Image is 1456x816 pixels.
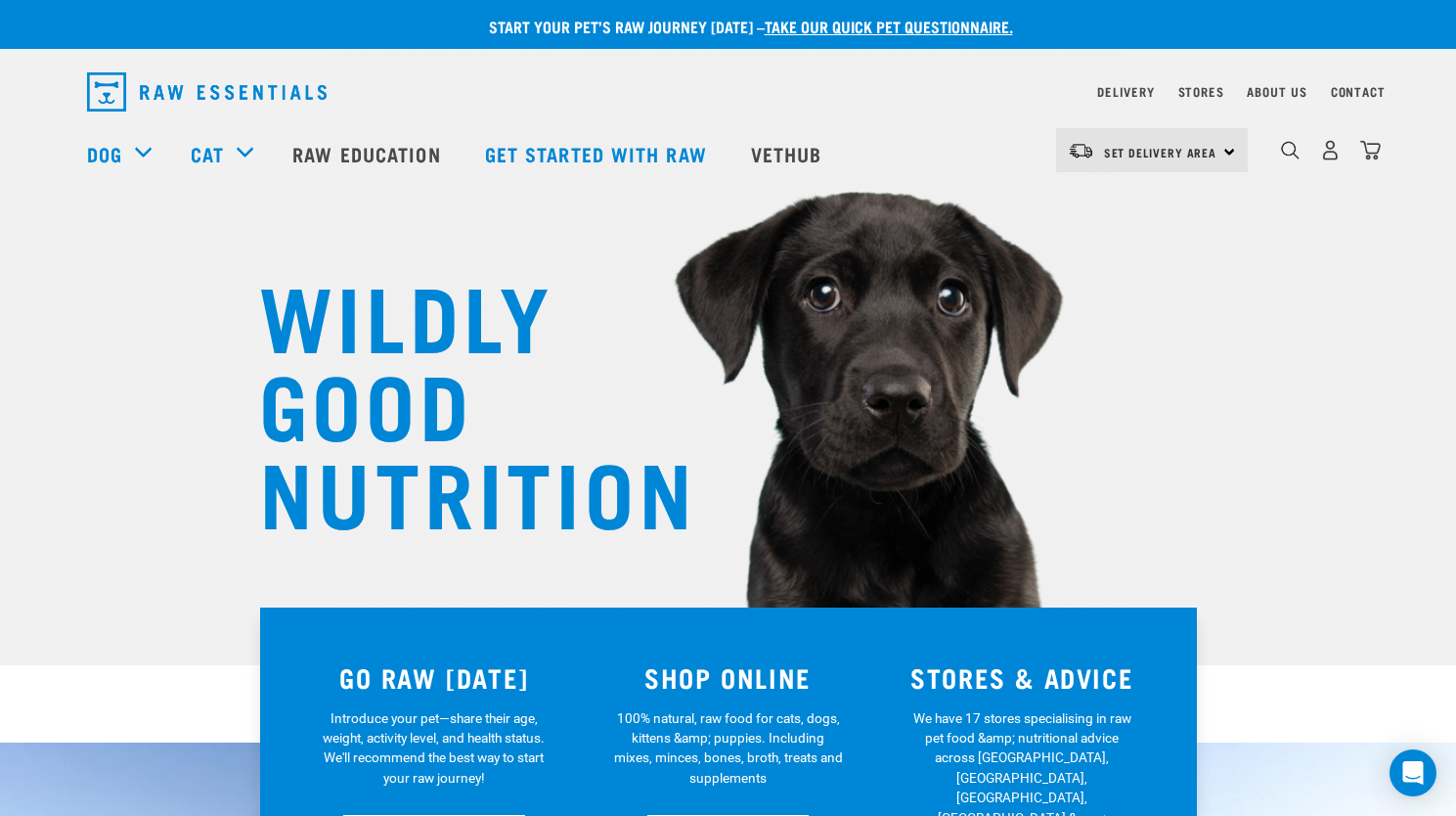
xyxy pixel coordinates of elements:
img: van-moving.png [1068,142,1094,159]
img: home-icon-1@2x.png [1281,141,1300,159]
img: home-icon@2x.png [1360,140,1381,160]
h3: GO RAW [DATE] [299,662,570,693]
h3: STORES & ADVICE [887,662,1158,693]
img: user.png [1320,140,1341,160]
h1: WILDLY GOOD NUTRITION [259,269,650,533]
nav: dropdown navigation [71,65,1386,119]
p: Introduce your pet—share their age, weight, activity level, and health status. We'll recommend th... [319,708,549,789]
span: Set Delivery Area [1104,149,1217,156]
a: Cat [191,139,224,168]
a: Get started with Raw [465,114,731,193]
p: 100% natural, raw food for cats, dogs, kittens &amp; puppies. Including mixes, minces, bones, bro... [613,708,843,789]
a: Dog [87,139,122,168]
a: take our quick pet questionnaire. [765,22,1013,30]
img: Raw Essentials Logo [87,72,327,112]
a: Delivery [1097,88,1154,95]
a: Stores [1178,88,1224,95]
a: About Us [1247,88,1306,95]
a: Vethub [731,114,847,193]
a: Contact [1331,88,1386,95]
a: Raw Education [273,114,464,193]
div: Open Intercom Messenger [1390,749,1436,796]
h3: SHOP ONLINE [593,662,863,693]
